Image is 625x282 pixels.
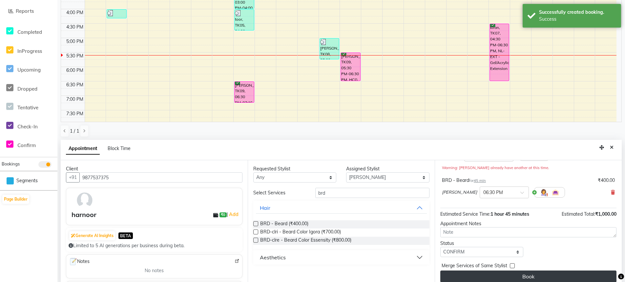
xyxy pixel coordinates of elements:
[260,204,270,212] div: Hair
[490,211,529,217] span: 1 hour 45 minutes
[539,16,616,23] div: Success
[65,38,85,45] div: 5:00 PM
[227,210,240,218] span: |
[440,220,616,227] div: Appointment Notes
[552,188,559,196] img: Interior.png
[440,240,523,247] div: Status
[235,82,254,102] div: [PERSON_NAME], TK09, 06:30 PM-07:15 PM, BRD - [PERSON_NAME]
[562,211,595,217] span: Estimated Total:
[346,165,429,172] div: Assigned Stylist
[65,9,85,16] div: 4:00 PM
[219,212,226,218] span: ₹0
[17,104,38,111] span: Tentative
[442,165,549,170] small: Warning: [PERSON_NAME] already have another at this time.
[17,48,42,54] span: InProgress
[598,177,615,184] div: ₹400.00
[2,161,20,166] span: Bookings
[539,9,616,16] div: Successfully created booking.
[17,29,42,35] span: Completed
[2,195,29,204] button: Page Builder
[107,10,126,18] div: [PERSON_NAME], TK06, 04:00 PM-04:20 PM, TH-EB - Eyebrows,TH-UL - [GEOGRAPHIC_DATA]
[260,253,286,261] div: Aesthetics
[69,257,90,266] span: Notes
[260,228,341,237] span: BRD-clri - Beard Color Igora (₹700.00)
[442,177,486,184] div: BRD - Beard
[66,172,80,183] button: +91
[442,262,507,271] span: Merge Services of Same Stylist
[65,53,85,59] div: 5:30 PM
[65,96,85,103] div: 7:00 PM
[440,211,490,217] span: Estimated Service Time:
[17,123,38,130] span: Check-In
[66,143,100,155] span: Appointment
[16,177,38,184] span: Segments
[65,24,85,31] div: 4:30 PM
[315,188,429,198] input: Search by service name
[442,189,477,196] span: [PERSON_NAME]
[72,210,96,220] div: harnoor
[256,202,427,214] button: Hair
[595,211,616,217] span: ₹1,000.00
[248,189,310,196] div: Select Services
[145,267,164,274] span: No notes
[540,188,548,196] img: Hairdresser.png
[69,242,240,249] div: Limited to 5 AI generations per business during beta.
[65,81,85,88] div: 6:30 PM
[70,128,79,135] span: 1 / 1
[256,251,427,263] button: Aesthetics
[79,172,242,183] input: Search by Name/Mobile/Email/Code
[228,210,240,218] a: Add
[75,191,94,210] img: avatar
[235,10,254,30] div: toor, TK05, 04:00 PM-04:45 PM, BRD - Beard
[118,232,133,239] span: BETA
[108,145,131,151] span: Block Time
[16,8,34,14] span: Reports
[2,8,56,15] a: Reports
[320,38,339,59] div: [PERSON_NAME], TK08, 05:00 PM-05:45 PM, BRD - [PERSON_NAME]
[17,86,37,92] span: Dropped
[469,178,486,183] small: for
[260,237,351,245] span: BRD-clre - Beard Color Essensity (₹800.00)
[17,142,36,148] span: Confirm
[69,231,115,240] button: Generate AI Insights
[260,220,308,228] span: BRD - Beard (₹400.00)
[490,24,509,81] div: kiran, TK07, 04:30 PM-06:30 PM, NL-EXT - Gel/Acrylic Extension
[607,142,616,153] button: Close
[253,165,336,172] div: Requested Stylist
[65,67,85,74] div: 6:00 PM
[66,165,242,172] div: Client
[65,110,85,117] div: 7:30 PM
[17,67,41,73] span: Upcoming
[341,53,360,81] div: [PERSON_NAME], TK09, 05:30 PM-06:30 PM, HCG - Hair Cut by Senior Hair Stylist
[474,178,486,183] span: 45 min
